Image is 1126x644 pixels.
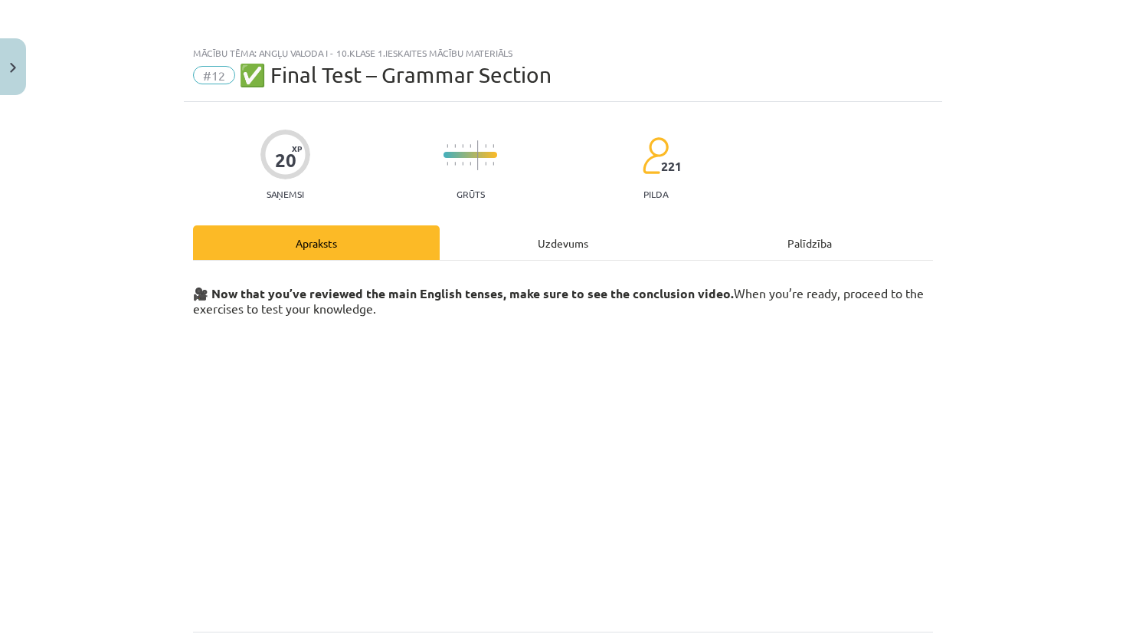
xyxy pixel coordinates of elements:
[447,162,448,166] img: icon-short-line-57e1e144782c952c97e751825c79c345078a6d821885a25fce030b3d8c18986b.svg
[193,274,933,317] h3: When you’re ready, proceed to the exercises to test your knowledge.
[10,63,16,73] img: icon-close-lesson-0947bae3869378f0d4975bcd49f059093ad1ed9edebbc8119c70593378902aed.svg
[470,162,471,166] img: icon-short-line-57e1e144782c952c97e751825c79c345078a6d821885a25fce030b3d8c18986b.svg
[642,136,669,175] img: students-c634bb4e5e11cddfef0936a35e636f08e4e9abd3cc4e673bd6f9a4125e45ecb1.svg
[686,225,933,260] div: Palīdzība
[447,144,448,148] img: icon-short-line-57e1e144782c952c97e751825c79c345078a6d821885a25fce030b3d8c18986b.svg
[477,140,479,170] img: icon-long-line-d9ea69661e0d244f92f715978eff75569469978d946b2353a9bb055b3ed8787d.svg
[193,225,440,260] div: Apraksts
[292,144,302,153] span: XP
[275,149,296,171] div: 20
[260,189,310,199] p: Saņemsi
[457,189,485,199] p: Grūts
[485,144,486,148] img: icon-short-line-57e1e144782c952c97e751825c79c345078a6d821885a25fce030b3d8c18986b.svg
[493,144,494,148] img: icon-short-line-57e1e144782c952c97e751825c79c345078a6d821885a25fce030b3d8c18986b.svg
[493,162,494,166] img: icon-short-line-57e1e144782c952c97e751825c79c345078a6d821885a25fce030b3d8c18986b.svg
[440,225,686,260] div: Uzdevums
[193,285,734,301] strong: 🎥 Now that you’ve reviewed the main English tenses, make sure to see the conclusion video.
[470,144,471,148] img: icon-short-line-57e1e144782c952c97e751825c79c345078a6d821885a25fce030b3d8c18986b.svg
[485,162,486,166] img: icon-short-line-57e1e144782c952c97e751825c79c345078a6d821885a25fce030b3d8c18986b.svg
[643,189,668,199] p: pilda
[462,144,463,148] img: icon-short-line-57e1e144782c952c97e751825c79c345078a6d821885a25fce030b3d8c18986b.svg
[193,48,933,58] div: Mācību tēma: Angļu valoda i - 10.klase 1.ieskaites mācību materiāls
[193,66,235,84] span: #12
[239,62,552,87] span: ✅ Final Test – Grammar Section
[454,162,456,166] img: icon-short-line-57e1e144782c952c97e751825c79c345078a6d821885a25fce030b3d8c18986b.svg
[462,162,463,166] img: icon-short-line-57e1e144782c952c97e751825c79c345078a6d821885a25fce030b3d8c18986b.svg
[454,144,456,148] img: icon-short-line-57e1e144782c952c97e751825c79c345078a6d821885a25fce030b3d8c18986b.svg
[661,159,682,173] span: 221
